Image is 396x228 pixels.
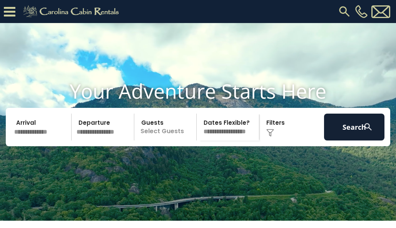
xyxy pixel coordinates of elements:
img: Khaki-logo.png [19,4,125,19]
img: search-regular-white.png [363,122,373,132]
img: search-regular.svg [338,5,351,18]
h1: Your Adventure Starts Here [6,79,390,103]
button: Search [324,114,384,140]
a: [PHONE_NUMBER] [353,5,369,18]
img: filter--v1.png [266,129,274,137]
p: Select Guests [137,114,196,140]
